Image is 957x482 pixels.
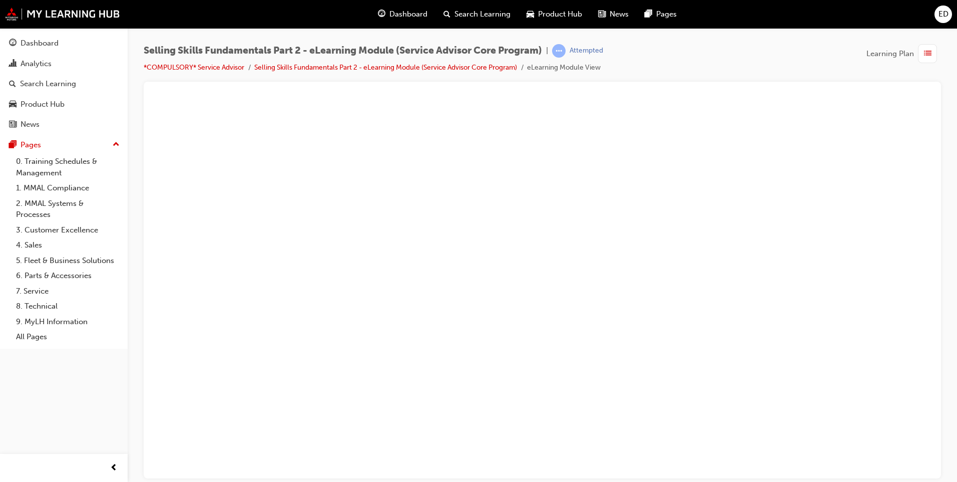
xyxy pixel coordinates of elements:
span: Search Learning [454,9,511,20]
span: search-icon [443,8,450,21]
span: Dashboard [389,9,427,20]
span: News [610,9,629,20]
a: news-iconNews [590,4,637,25]
span: news-icon [9,120,17,129]
a: 9. MyLH Information [12,314,124,330]
button: Pages [4,136,124,154]
a: 3. Customer Excellence [12,222,124,238]
span: chart-icon [9,60,17,69]
a: *COMPULSORY* Service Advisor [144,63,244,72]
div: Dashboard [21,38,59,49]
div: Search Learning [20,78,76,90]
a: All Pages [12,329,124,345]
span: learningRecordVerb_ATTEMPT-icon [552,44,566,58]
span: Product Hub [538,9,582,20]
a: 2. MMAL Systems & Processes [12,196,124,222]
div: Pages [21,139,41,151]
div: News [21,119,40,130]
span: car-icon [527,8,534,21]
span: guage-icon [378,8,385,21]
span: list-icon [924,48,931,60]
span: car-icon [9,100,17,109]
span: search-icon [9,80,16,89]
a: 0. Training Schedules & Management [12,154,124,180]
a: Selling Skills Fundamentals Part 2 - eLearning Module (Service Advisor Core Program) [254,63,517,72]
a: Dashboard [4,34,124,53]
a: 5. Fleet & Business Solutions [12,253,124,269]
a: guage-iconDashboard [370,4,435,25]
img: mmal [5,8,120,21]
span: Learning Plan [866,48,914,60]
a: Search Learning [4,75,124,93]
a: Product Hub [4,95,124,114]
div: Attempted [570,46,603,56]
a: pages-iconPages [637,4,685,25]
span: Selling Skills Fundamentals Part 2 - eLearning Module (Service Advisor Core Program) [144,45,542,57]
span: Pages [656,9,677,20]
span: | [546,45,548,57]
button: ED [934,6,952,23]
a: 4. Sales [12,237,124,253]
a: car-iconProduct Hub [519,4,590,25]
button: DashboardAnalyticsSearch LearningProduct HubNews [4,32,124,136]
span: up-icon [113,138,120,151]
a: News [4,115,124,134]
a: 6. Parts & Accessories [12,268,124,284]
span: news-icon [598,8,606,21]
span: guage-icon [9,39,17,48]
a: 7. Service [12,284,124,299]
li: eLearning Module View [527,62,601,74]
span: ED [938,9,948,20]
div: Product Hub [21,99,65,110]
button: Learning Plan [866,44,941,63]
span: prev-icon [110,462,118,474]
a: 8. Technical [12,299,124,314]
a: 1. MMAL Compliance [12,180,124,196]
a: search-iconSearch Learning [435,4,519,25]
a: Analytics [4,55,124,73]
div: Analytics [21,58,52,70]
span: pages-icon [9,141,17,150]
span: pages-icon [645,8,652,21]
